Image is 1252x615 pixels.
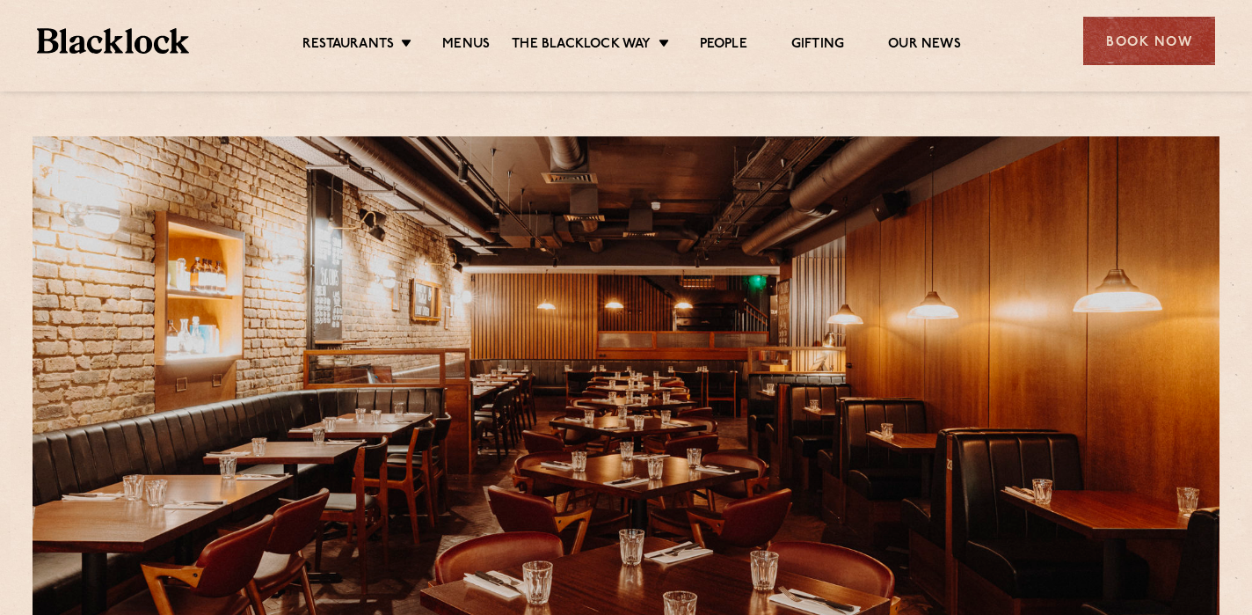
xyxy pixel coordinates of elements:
a: People [700,36,747,55]
a: The Blacklock Way [512,36,651,55]
a: Restaurants [302,36,394,55]
a: Our News [888,36,961,55]
a: Gifting [791,36,844,55]
img: BL_Textured_Logo-footer-cropped.svg [37,28,189,54]
a: Menus [442,36,490,55]
div: Book Now [1083,17,1215,65]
